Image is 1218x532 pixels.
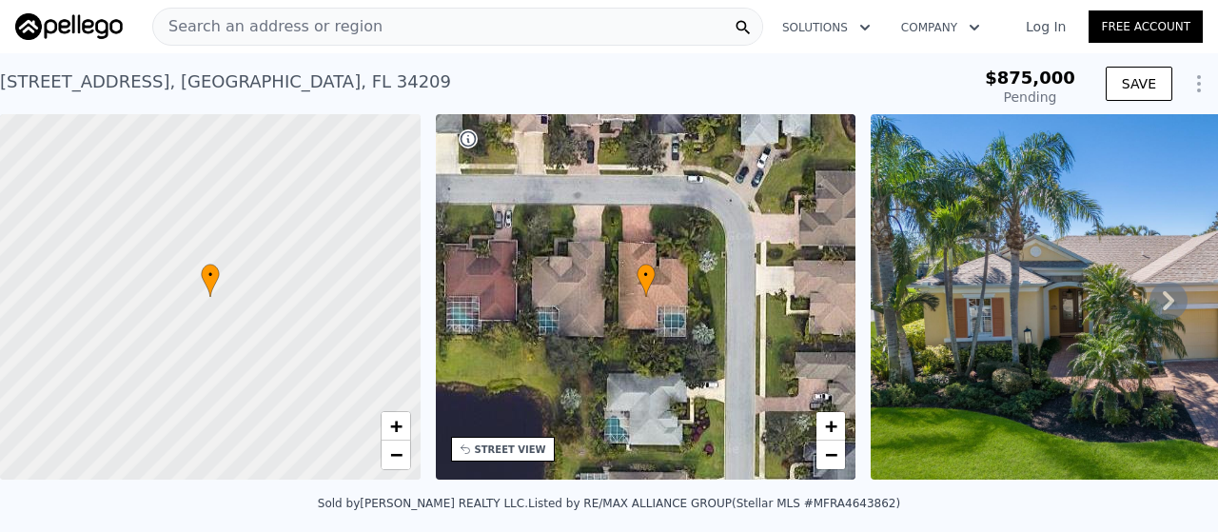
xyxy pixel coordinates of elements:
[382,441,410,469] a: Zoom out
[153,15,383,38] span: Search an address or region
[475,443,546,457] div: STREET VIEW
[816,412,845,441] a: Zoom in
[985,68,1075,88] span: $875,000
[825,414,837,438] span: +
[1089,10,1203,43] a: Free Account
[382,412,410,441] a: Zoom in
[201,266,220,284] span: •
[816,441,845,469] a: Zoom out
[1003,17,1089,36] a: Log In
[767,10,886,45] button: Solutions
[637,266,656,284] span: •
[1106,67,1172,101] button: SAVE
[985,88,1075,107] div: Pending
[318,497,528,510] div: Sold by [PERSON_NAME] REALTY LLC .
[528,497,900,510] div: Listed by RE/MAX ALLIANCE GROUP (Stellar MLS #MFRA4643862)
[389,414,402,438] span: +
[201,264,220,297] div: •
[825,443,837,466] span: −
[886,10,995,45] button: Company
[1180,65,1218,103] button: Show Options
[15,13,123,40] img: Pellego
[637,264,656,297] div: •
[389,443,402,466] span: −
